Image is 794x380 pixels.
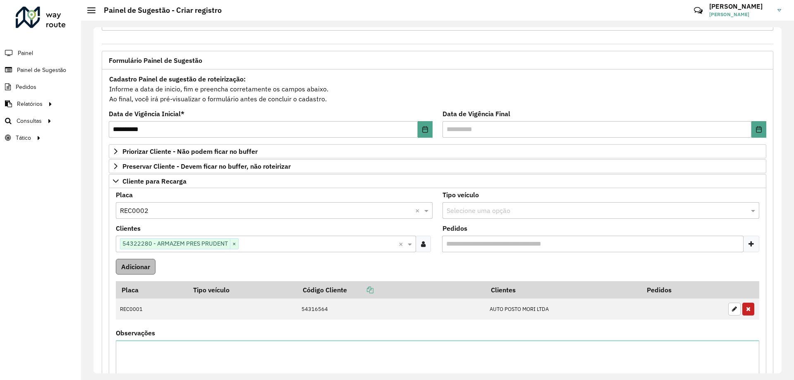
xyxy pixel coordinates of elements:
button: Adicionar [116,259,155,275]
label: Observações [116,328,155,338]
span: [PERSON_NAME] [709,11,771,18]
a: Preservar Cliente - Devem ficar no buffer, não roteirizar [109,159,766,173]
label: Data de Vigência Final [442,109,510,119]
a: Cliente para Recarga [109,174,766,188]
span: 54322280 - ARMAZEM PRES PRUDENT [120,239,230,249]
label: Tipo veículo [442,190,479,200]
span: Painel [18,49,33,57]
th: Clientes [485,281,641,299]
a: Copiar [347,286,373,294]
th: Placa [116,281,187,299]
label: Clientes [116,223,141,233]
td: REC0001 [116,299,187,320]
span: Priorizar Cliente - Não podem ficar no buffer [122,148,258,155]
span: Cliente para Recarga [122,178,187,184]
span: Clear all [415,206,422,215]
th: Pedidos [641,281,724,299]
span: Tático [16,134,31,142]
th: Código Cliente [297,281,485,299]
label: Data de Vigência Inicial [109,109,184,119]
span: Consultas [17,117,42,125]
a: Contato Rápido [689,2,707,19]
span: Formulário Painel de Sugestão [109,57,202,64]
th: Tipo veículo [187,281,297,299]
h3: [PERSON_NAME] [709,2,771,10]
td: AUTO POSTO MORI LTDA [485,299,641,320]
button: Choose Date [418,121,433,138]
div: Informe a data de inicio, fim e preencha corretamente os campos abaixo. Ao final, você irá pré-vi... [109,74,766,104]
span: Relatórios [17,100,43,108]
button: Choose Date [751,121,766,138]
a: Priorizar Cliente - Não podem ficar no buffer [109,144,766,158]
span: Pedidos [16,83,36,91]
span: × [230,239,238,249]
td: 54316564 [297,299,485,320]
span: Painel de Sugestão [17,66,66,74]
span: Clear all [399,239,406,249]
span: Preservar Cliente - Devem ficar no buffer, não roteirizar [122,163,291,170]
h2: Painel de Sugestão - Criar registro [96,6,222,15]
label: Placa [116,190,133,200]
strong: Cadastro Painel de sugestão de roteirização: [109,75,246,83]
label: Pedidos [442,223,467,233]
